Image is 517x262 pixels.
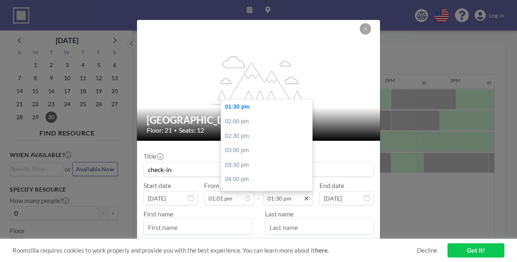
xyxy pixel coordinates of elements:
label: Title [143,152,163,160]
a: Decline [417,247,437,254]
a: here. [315,247,329,254]
label: First name [143,210,173,218]
input: Guest reservation [144,162,373,176]
label: Last name [265,210,293,218]
a: Got it! [447,243,504,258]
span: • [174,127,177,133]
input: Last name [265,220,373,234]
div: 04:30 pm [221,187,316,201]
div: 04:00 pm [221,172,316,187]
div: 03:30 pm [221,158,316,172]
div: 02:00 pm [221,114,316,129]
div: 02:30 pm [221,129,316,144]
div: 03:00 pm [221,143,316,158]
span: Floor: 21 [147,126,172,134]
input: First name [144,220,252,234]
label: From [204,181,219,190]
div: 01:30 pm [221,100,316,114]
span: Seats: 12 [179,126,204,134]
label: End date [319,181,344,190]
span: - [257,184,260,202]
h2: [GEOGRAPHIC_DATA] [147,114,371,126]
span: Roomzilla requires cookies to work properly and provide you with the best experience. You can lea... [13,247,417,254]
label: Start date [143,181,171,190]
